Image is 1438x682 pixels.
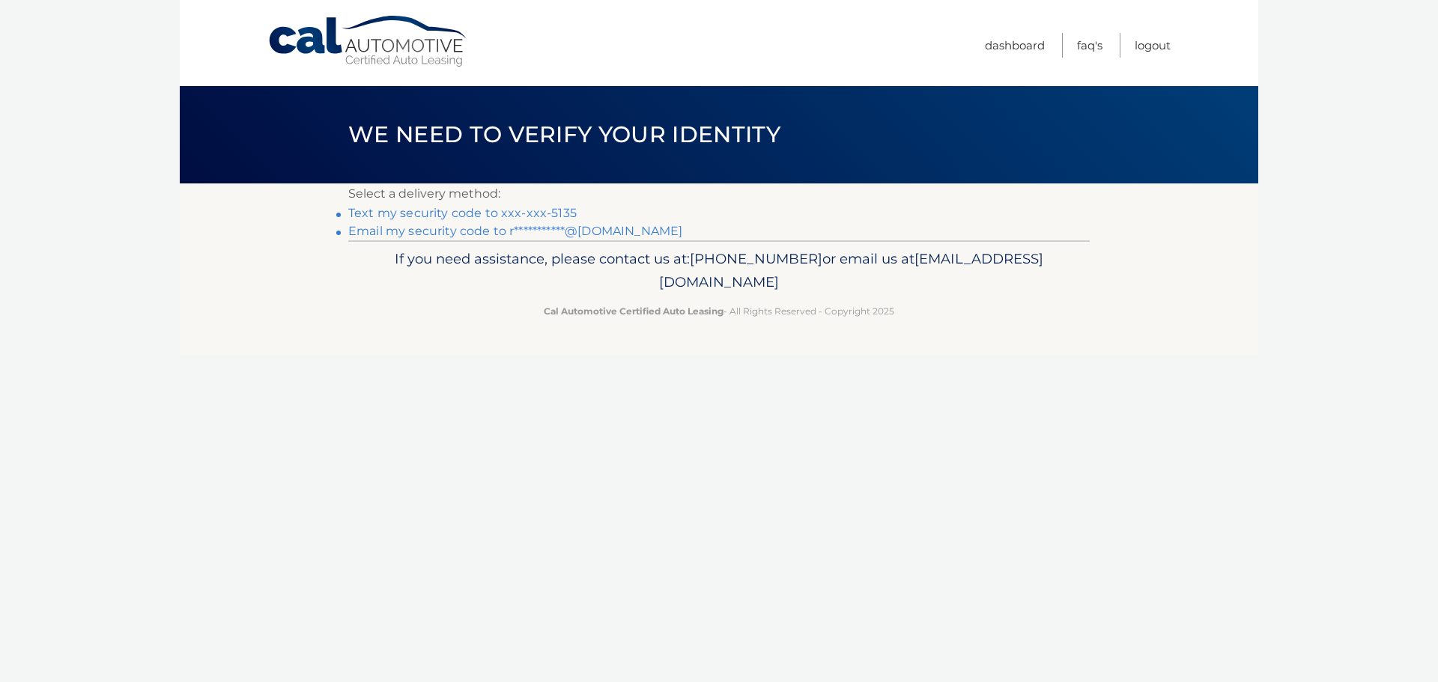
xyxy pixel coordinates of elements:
p: If you need assistance, please contact us at: or email us at [358,247,1080,295]
a: Dashboard [985,33,1045,58]
p: Select a delivery method: [348,183,1090,204]
strong: Cal Automotive Certified Auto Leasing [544,305,723,317]
a: Text my security code to xxx-xxx-5135 [348,206,577,220]
p: - All Rights Reserved - Copyright 2025 [358,303,1080,319]
span: We need to verify your identity [348,121,780,148]
a: FAQ's [1077,33,1102,58]
a: Logout [1135,33,1171,58]
a: Cal Automotive [267,15,470,68]
span: [PHONE_NUMBER] [690,250,822,267]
